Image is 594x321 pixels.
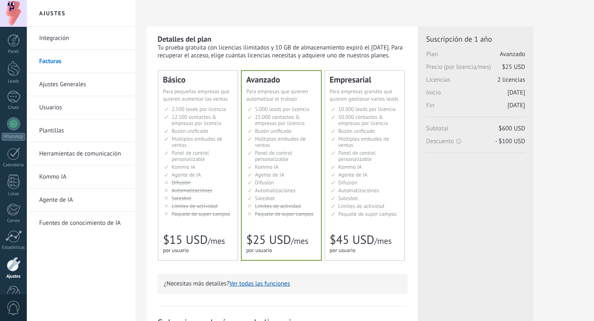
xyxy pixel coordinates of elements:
[158,44,408,59] div: Tu prueba gratuita con licencias ilimitados y 10 GB de almacenamiento expiró el [DATE]. Para recu...
[374,236,391,246] span: /mes
[172,203,218,210] span: Límites de actividad
[507,89,525,97] span: [DATE]
[2,218,26,224] div: Correo
[27,119,136,142] li: Plantillas
[27,73,136,96] li: Ajustes Generales
[426,63,525,76] span: Precio (por licencia/mes)
[172,179,191,186] span: Difusión
[255,149,292,163] span: Panel de control personalizable
[426,125,525,137] span: Subtotal
[330,88,398,102] span: Para empresas grandes que quieren gestionar varios leads
[330,76,400,84] div: Empresarial
[246,247,272,254] span: por usuario
[2,163,26,168] div: Calendario
[426,50,525,63] span: Plan
[39,142,127,165] a: Herramientas de comunicación
[426,137,525,145] span: Descuento
[246,232,291,248] span: $25 USD
[2,49,26,54] div: Panel
[338,135,389,149] span: Múltiples embudos de ventas
[255,163,278,170] span: Kommo IA
[2,191,26,197] div: Listas
[255,106,309,113] span: 5.000 leads por licencia
[172,135,222,149] span: Múltiples embudos de ventas
[2,274,26,279] div: Ajustes
[507,101,525,109] span: [DATE]
[426,89,525,101] span: Inicio
[255,171,284,178] span: Agente de IA
[172,195,191,202] span: Salesbot
[27,96,136,119] li: Usuarios
[172,113,221,127] span: 12.500 contactos & empresas por licencia
[338,203,384,210] span: Límites de actividad
[502,63,525,71] span: $25 USD
[27,142,136,165] li: Herramientas de comunicación
[426,76,525,89] span: Licencias
[426,34,525,44] span: Suscripción de 1 año
[27,189,136,212] li: Agente de IA
[172,210,230,217] span: Paquete de super campos
[163,76,233,84] div: Básico
[338,195,358,202] span: Salesbot
[39,27,127,50] a: Integración
[2,79,26,84] div: Leads
[229,280,290,288] button: Ver todas las funciones
[246,76,316,84] div: Avanzado
[338,127,375,135] span: Buzón unificado
[255,210,313,217] span: Paquete de super campos
[497,76,525,84] span: 2 licencias
[172,149,209,163] span: Panel de control personalizable
[27,212,136,234] li: Fuentes de conocimiento de IA
[158,34,211,44] b: Detalles del plan
[39,212,127,235] a: Fuentes de conocimiento de IA
[338,210,397,217] span: Paquete de super campos
[163,232,207,248] span: $15 USD
[2,245,26,250] div: Estadísticas
[338,113,388,127] span: 50.000 contactos & empresas por licencia
[291,236,308,246] span: /mes
[499,125,525,132] span: $600 USD
[255,179,274,186] span: Difusión
[338,149,376,163] span: Panel de control personalizable
[27,165,136,189] li: Kommo IA
[27,27,136,50] li: Integración
[338,106,396,113] span: 10.000 leads por licencia
[330,232,374,248] span: $45 USD
[172,127,208,135] span: Buzón unificado
[163,88,229,102] span: Para pequeñas empresas que quieren aumentar las ventas
[27,50,136,73] li: Facturas
[172,163,195,170] span: Kommo IA
[164,280,401,288] p: ¿Necesitas más detalles?
[338,163,362,170] span: Kommo IA
[495,137,525,145] span: - $100 USD
[39,189,127,212] a: Agente de IA
[39,50,127,73] a: Facturas
[255,135,306,149] span: Múltiples embudos de ventas
[255,187,296,194] span: Automatizaciónes
[207,236,225,246] span: /mes
[2,133,25,141] div: WhatsApp
[39,119,127,142] a: Plantillas
[246,88,308,102] span: Para empresas que quieren automatizar el trabajo
[338,171,368,178] span: Agente de IA
[255,203,301,210] span: Límites de actividad
[426,101,525,114] span: Fin
[255,127,292,135] span: Buzón unificado
[39,73,127,96] a: Ajustes Generales
[330,247,356,254] span: por usuario
[338,179,357,186] span: Difusión
[39,165,127,189] a: Kommo IA
[39,96,127,119] a: Usuarios
[2,105,26,111] div: Chats
[500,50,525,58] span: Avanzado
[255,113,304,127] span: 25.000 contactos & empresas por licencia
[172,171,201,178] span: Agente de IA
[255,195,275,202] span: Salesbot
[172,106,226,113] span: 2.500 leads por licencia
[163,247,189,254] span: por usuario
[172,187,212,194] span: Automatizaciónes
[338,187,379,194] span: Automatizaciónes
